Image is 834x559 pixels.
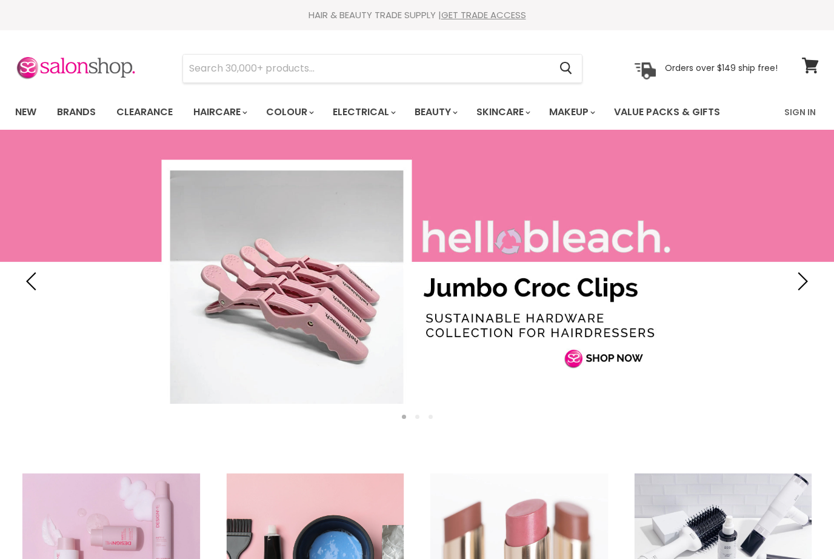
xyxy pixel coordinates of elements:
[184,99,255,125] a: Haircare
[48,99,105,125] a: Brands
[773,502,822,547] iframe: Gorgias live chat messenger
[257,99,321,125] a: Colour
[665,62,778,73] p: Orders over $149 ship free!
[429,415,433,419] li: Page dot 3
[107,99,182,125] a: Clearance
[441,8,526,21] a: GET TRADE ACCESS
[6,95,753,130] ul: Main menu
[183,55,550,82] input: Search
[402,415,406,419] li: Page dot 1
[789,269,813,293] button: Next
[324,99,403,125] a: Electrical
[540,99,602,125] a: Makeup
[467,99,538,125] a: Skincare
[415,415,419,419] li: Page dot 2
[21,269,45,293] button: Previous
[777,99,823,125] a: Sign In
[6,99,45,125] a: New
[182,54,582,83] form: Product
[550,55,582,82] button: Search
[405,99,465,125] a: Beauty
[605,99,729,125] a: Value Packs & Gifts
